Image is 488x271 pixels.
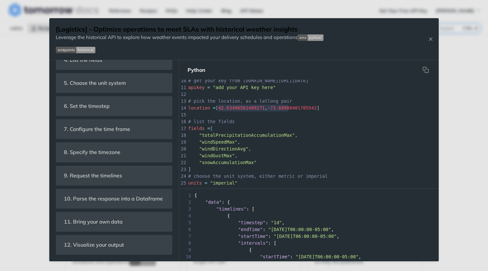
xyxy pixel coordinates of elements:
div: 23 [179,166,186,173]
span: 6 [179,226,193,233]
span: 7 [179,233,193,240]
div: 14 [179,105,186,111]
div: : { [179,199,439,206]
span: 6. Set the timestep [59,100,114,112]
span: "timelines" [216,206,246,212]
span: "imperial" [210,180,237,186]
span: - [267,105,270,110]
span: , [188,133,298,138]
span: "add your API key here" [213,85,276,90]
span: units [188,180,202,186]
span: "totalPrecipitationAccumulationMax" [199,133,295,138]
span: 9 [179,247,193,253]
p: Leverage the historical API to explore how weather events impacted your delivery schedules and op... [56,34,323,41]
span: ] [317,105,319,110]
button: Copy [419,63,432,76]
span: fields [188,126,205,131]
img: env [298,34,323,41]
span: 5. Choose the unit system [59,77,130,89]
div: 22 [179,159,186,166]
span: # get your key from [DOMAIN_NAME][URL][DATE] [188,78,309,83]
div: 20 [179,146,186,152]
span: "windGustMax" [199,153,235,158]
section: 10. Parse the response into a Dataframe [56,189,172,209]
span: "1d" [271,220,282,225]
span: 3 [179,206,193,213]
section: 8. Specify the timezone [56,142,172,162]
img: endpoint [56,47,95,53]
span: 2 [179,199,193,206]
span: = [207,126,210,131]
span: [ [215,105,218,110]
span: "[DATE]T06:00:00-05:00" [296,254,359,259]
span: "values" [260,261,282,266]
section: 12. Visualize your output [56,235,172,255]
span: 5 [179,219,193,226]
span: "data" [205,200,222,205]
section: 6. Set the timestep [56,96,172,116]
span: , [265,105,267,110]
div: 18 [179,132,186,139]
span: = [207,85,210,90]
div: : { [179,260,439,267]
span: 42.63496561409271 [218,105,265,110]
svg: hidden [422,67,429,73]
span: Expand image [298,34,323,40]
span: "startTime" [238,234,268,239]
div: : [ [179,206,439,213]
div: 19 [179,139,186,146]
span: # choose the unit system, either metric or imperial [188,174,328,179]
div: : , [179,253,439,260]
span: [ [188,126,213,131]
span: "windSpeedMax" [199,139,238,145]
div: 11 [179,84,186,91]
button: Close Recipe [426,36,435,42]
span: 4. List the fields [59,54,107,66]
div: 25 [179,180,186,187]
span: ] [188,167,191,172]
span: 1 [179,192,193,199]
span: "endTime" [238,227,263,232]
div: : [ [179,240,439,247]
div: : , [179,226,439,233]
div: : , [179,219,439,226]
div: 21 [179,152,186,159]
span: # pick the location, as a latlong pair [188,98,292,104]
section: 5. Choose the unit system [56,73,172,93]
span: = [213,105,215,110]
button: Python [182,63,211,76]
span: 73.68988401705542 [270,105,317,110]
span: Expand image [56,46,323,54]
span: location [188,105,210,110]
div: 17 [179,125,186,132]
span: "[DATE]T06:00:00-05:00" [274,234,336,239]
span: "[DATE]T06:00:00-05:00" [268,227,331,232]
section: 9. Request the timelines [56,166,172,186]
div: 10 [179,77,186,84]
span: apikey [188,85,205,90]
section: 7. Configure the time frame [56,119,172,139]
span: 10 [179,253,193,260]
span: , [188,139,240,145]
span: 10. Parse the response into a Dataframe [59,192,167,205]
span: # list the fields [188,119,235,124]
span: , [188,146,251,151]
span: , [188,153,238,158]
div: { [179,247,439,253]
span: "windDirectionAvg" [199,146,249,151]
section: 11. Bring your own data [56,212,172,232]
span: = [205,180,207,186]
span: "timestep" [238,220,265,225]
h1: [Logistics] - Optimize operations to meet SLAs with historical weather insights [56,25,323,34]
div: 16 [179,118,186,125]
span: 8 [179,240,193,247]
span: "intervals" [238,240,268,246]
div: 15 [179,111,186,118]
div: : , [179,233,439,240]
span: "startTime" [260,254,290,259]
div: 24 [179,173,186,180]
div: { [179,213,439,219]
div: { [179,192,439,199]
span: 11 [179,260,193,267]
div: 12 [179,91,186,98]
